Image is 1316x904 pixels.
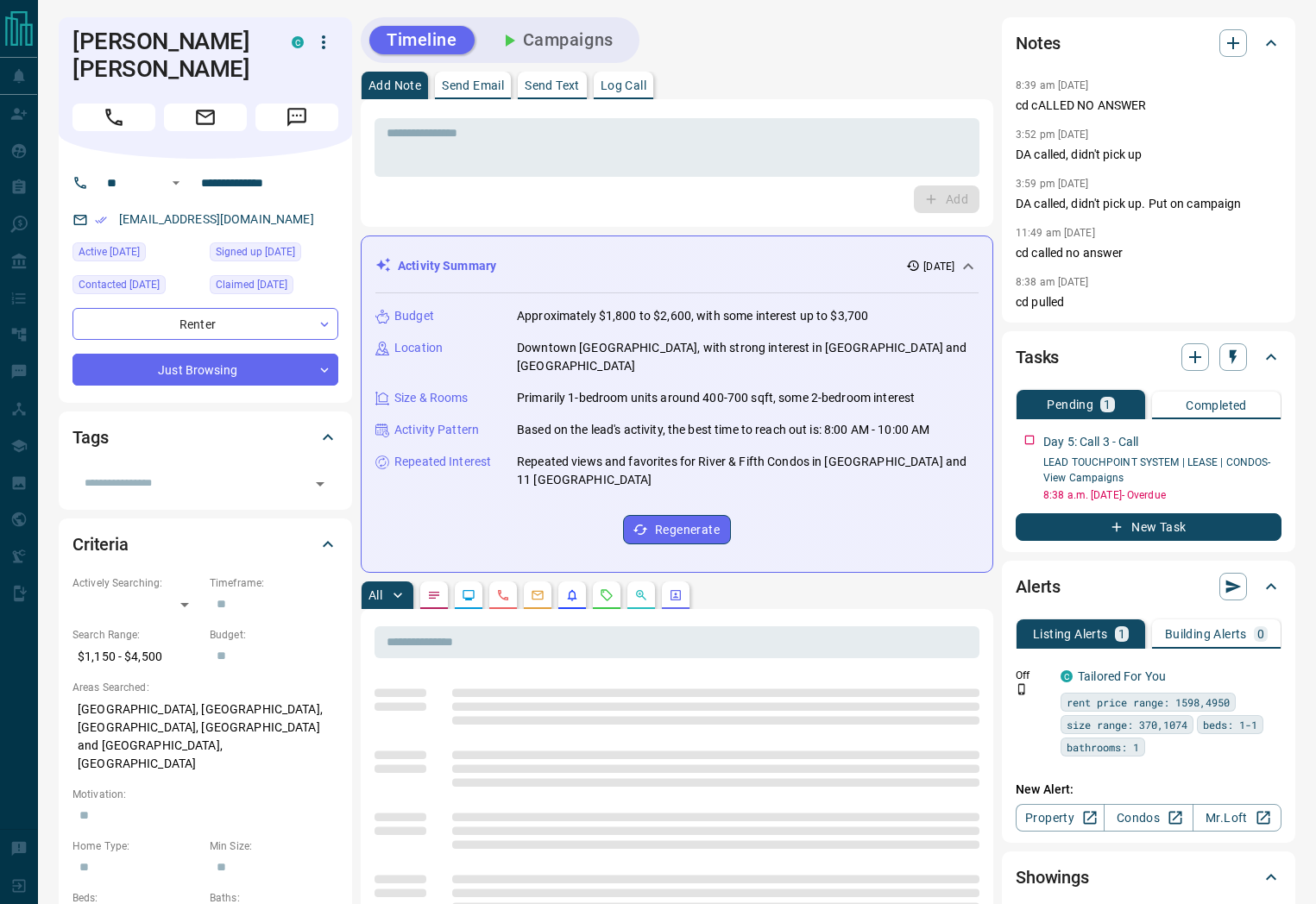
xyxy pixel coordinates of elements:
a: Mr.Loft [1193,804,1281,832]
p: DA called, didn't pick up [1016,146,1281,164]
p: Primarily 1-bedroom units around 400-700 sqft, some 2-bedroom interest [517,389,915,407]
span: beds: 1-1 [1203,716,1257,733]
span: size range: 370,1074 [1067,716,1187,733]
p: Log Call [601,79,646,91]
p: Search Range: [72,627,201,643]
a: Property [1016,804,1105,832]
svg: Listing Alerts [565,588,579,602]
div: Activity Summary[DATE] [375,250,979,282]
div: Renter [72,308,338,340]
div: Notes [1016,22,1281,64]
p: Downtown [GEOGRAPHIC_DATA], with strong interest in [GEOGRAPHIC_DATA] and [GEOGRAPHIC_DATA] [517,339,979,375]
p: Repeated Interest [394,453,491,471]
h2: Tasks [1016,343,1059,371]
p: 8:38 am [DATE] [1016,276,1089,288]
span: Active [DATE] [79,243,140,261]
a: [EMAIL_ADDRESS][DOMAIN_NAME] [119,212,314,226]
p: 0 [1257,628,1264,640]
p: Based on the lead's activity, the best time to reach out is: 8:00 AM - 10:00 AM [517,421,929,439]
p: All [368,589,382,601]
div: Sun Jul 27 2025 [210,275,338,299]
svg: Email Verified [95,214,107,226]
a: Condos [1104,804,1193,832]
span: Email [164,104,247,131]
span: rent price range: 1598,4950 [1067,694,1230,711]
div: Criteria [72,524,338,565]
p: Areas Searched: [72,680,338,695]
p: Home Type: [72,838,201,854]
p: Off [1016,668,1050,683]
div: Mon Sep 08 2025 [72,242,201,267]
button: New Task [1016,513,1281,541]
p: Size & Rooms [394,389,469,407]
p: DA called, didn't pick up. Put on campaign [1016,195,1281,213]
div: Just Browsing [72,354,338,386]
p: Repeated views and favorites for River & Fifth Condos in [GEOGRAPHIC_DATA] and 11 [GEOGRAPHIC_DATA] [517,453,979,489]
h2: Tags [72,424,108,451]
p: Approximately $1,800 to $2,600, with some interest up to $3,700 [517,307,868,325]
p: [DATE] [923,259,954,274]
svg: Agent Actions [669,588,683,602]
p: Budget [394,307,434,325]
p: New Alert: [1016,781,1281,799]
p: Activity Pattern [394,421,479,439]
h2: Notes [1016,29,1061,57]
p: Actively Searching: [72,575,201,591]
p: Add Note [368,79,421,91]
p: Day 5: Call 3 - Call [1043,433,1139,451]
p: Location [394,339,443,357]
p: cd pulled [1016,293,1281,311]
h2: Alerts [1016,573,1061,600]
p: $1,150 - $4,500 [72,643,201,671]
h1: [PERSON_NAME] [PERSON_NAME] [72,28,266,83]
h2: Showings [1016,863,1089,891]
div: Alerts [1016,566,1281,607]
div: Sun Jul 27 2025 [210,242,338,267]
p: 1 [1104,399,1111,411]
p: 1 [1118,628,1125,640]
p: Pending [1047,399,1093,411]
div: Tags [72,417,338,458]
p: [GEOGRAPHIC_DATA], [GEOGRAPHIC_DATA], [GEOGRAPHIC_DATA], [GEOGRAPHIC_DATA] and [GEOGRAPHIC_DATA],... [72,695,338,778]
a: LEAD TOUCHPOINT SYSTEM | LEASE | CONDOS- View Campaigns [1043,456,1271,484]
p: 11:49 am [DATE] [1016,227,1095,239]
svg: Lead Browsing Activity [462,588,475,602]
p: Completed [1186,399,1247,411]
svg: Calls [496,588,510,602]
p: Activity Summary [398,257,496,275]
div: Tasks [1016,336,1281,378]
p: Budget: [210,627,338,643]
a: Tailored For You [1078,669,1166,683]
p: 8:38 a.m. [DATE] - Overdue [1043,487,1281,503]
p: cd called no answer [1016,244,1281,262]
p: Building Alerts [1165,628,1247,640]
h2: Criteria [72,530,129,558]
button: Open [166,173,186,193]
div: Fri Sep 12 2025 [72,275,201,299]
button: Open [308,472,332,496]
p: Listing Alerts [1033,628,1108,640]
p: Timeframe: [210,575,338,591]
button: Timeline [369,26,475,54]
p: Min Size: [210,838,338,854]
div: Showings [1016,857,1281,898]
svg: Push Notification Only [1016,683,1028,695]
button: Regenerate [623,515,731,544]
div: condos.ca [1061,670,1073,682]
span: bathrooms: 1 [1067,738,1139,756]
p: Send Email [442,79,504,91]
span: Claimed [DATE] [216,276,287,293]
span: Message [255,104,338,131]
p: 3:52 pm [DATE] [1016,129,1089,141]
span: Signed up [DATE] [216,243,295,261]
p: cd cALLED NO ANSWER [1016,97,1281,115]
p: Send Text [525,79,580,91]
p: 8:39 am [DATE] [1016,79,1089,91]
svg: Opportunities [634,588,648,602]
svg: Requests [600,588,614,602]
button: Campaigns [482,26,631,54]
svg: Emails [531,588,545,602]
p: Motivation: [72,787,338,802]
p: 3:59 pm [DATE] [1016,178,1089,190]
span: Contacted [DATE] [79,276,160,293]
